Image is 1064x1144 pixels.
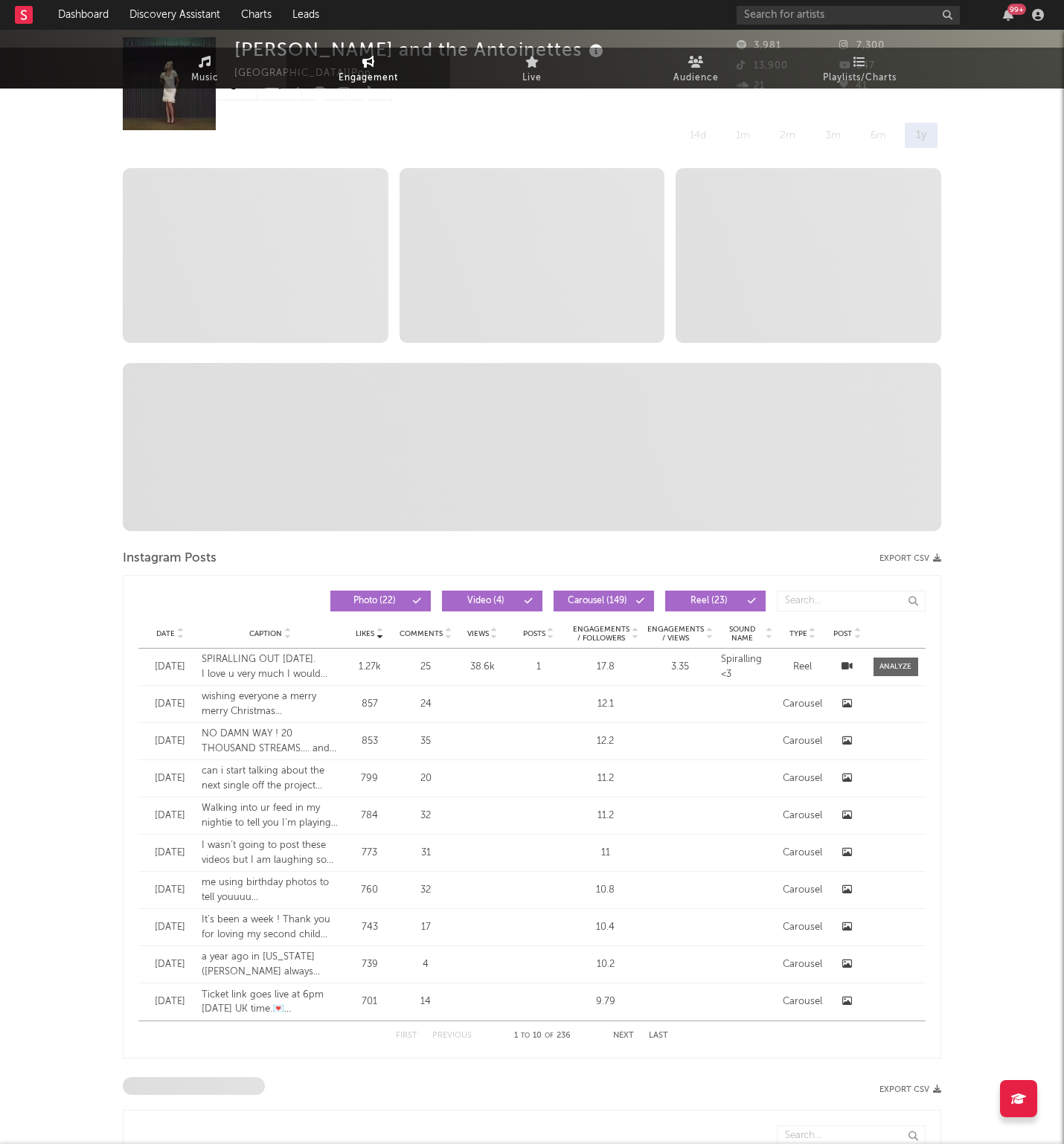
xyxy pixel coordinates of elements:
[523,629,545,638] span: Posts
[572,846,639,861] div: 11
[146,994,194,1009] div: [DATE]
[442,591,542,611] button: Video(4)
[202,690,339,719] div: wishing everyone a merry merry Christmas (everyone but my ex) 💋💋💋
[400,734,452,749] div: 35
[406,86,432,105] button: Edit
[513,660,565,675] div: 1
[123,1077,265,1095] span: Top Instagram Mentions
[202,913,339,942] div: It’s been a week ! Thank you for loving my second child nearly as much as I love you <3
[202,764,339,793] div: can i start talking about the next single off the project now?
[839,41,885,51] span: 7,300
[347,771,393,786] div: 799
[789,629,807,638] span: Type
[330,591,431,611] button: Photo(22)
[340,597,408,605] span: Photo ( 22 )
[572,625,630,643] span: Engagements / Followers
[781,846,825,861] div: Carousel
[347,660,393,675] div: 1.27k
[545,1032,554,1039] span: of
[572,660,639,675] div: 17.8
[467,629,489,638] span: Views
[522,69,542,87] span: Live
[396,1032,417,1040] button: First
[737,6,960,25] input: Search for artists
[879,554,941,563] button: Export CSV
[286,48,450,89] a: Engagement
[572,994,639,1009] div: 9.79
[459,660,505,675] div: 38.6k
[202,652,339,681] div: SPIRALLING OUT [DATE]. I love u very much I would build u a palace like [GEOGRAPHIC_DATA] if I co...
[400,660,452,675] div: 25
[647,660,714,675] div: 3.35
[400,846,452,861] div: 31
[777,591,926,611] input: Search...
[554,591,654,611] button: Carousel(149)
[450,48,614,89] a: Live
[123,550,217,568] span: Instagram Posts
[879,1085,941,1094] button: Export CSV
[721,625,764,643] span: Sound Name
[649,1032,668,1040] button: Last
[781,697,825,712] div: Carousel
[400,994,452,1009] div: 14
[400,771,452,786] div: 20
[665,591,766,611] button: Reel(23)
[146,734,194,749] div: [DATE]
[347,994,393,1009] div: 701
[347,697,393,712] div: 857
[202,875,339,904] div: me using birthday photos to tell youuuu ‘ [PERSON_NAME] ‘ OUT [DATE] ♟️♟️♟️ Love u thank u for be...
[202,727,339,756] div: NO DAMN WAY ! 20 THOUSAND STREAMS…. and in 24 hours 😭 I love u I love u I love u xxx thank you ne...
[146,920,194,935] div: [DATE]
[814,123,852,148] div: 3m
[521,1032,530,1039] span: to
[339,69,398,87] span: Engagement
[191,69,219,87] span: Music
[432,1032,472,1040] button: Previous
[572,883,639,898] div: 10.8
[613,1032,634,1040] button: Next
[347,809,393,823] div: 784
[347,883,393,898] div: 760
[572,809,639,823] div: 11.2
[146,883,194,898] div: [DATE]
[1007,4,1026,15] div: 99 +
[146,660,194,675] div: [DATE]
[347,957,393,972] div: 739
[146,771,194,786] div: [DATE]
[781,920,825,935] div: Carousel
[614,48,778,89] a: Audience
[781,660,825,675] div: Reel
[347,734,393,749] div: 853
[156,629,175,638] span: Date
[501,1027,583,1045] div: 1 10 236
[781,734,825,749] div: Carousel
[400,697,452,712] div: 24
[146,846,194,861] div: [DATE]
[249,629,282,638] span: Caption
[823,69,897,87] span: Playlists/Charts
[400,920,452,935] div: 17
[781,994,825,1009] div: Carousel
[725,123,761,148] div: 1m
[452,597,520,605] span: Video ( 4 )
[675,597,743,605] span: Reel ( 23 )
[234,37,607,62] div: [PERSON_NAME] and the Antoinettes
[781,771,825,786] div: Carousel
[1003,9,1013,21] button: 99+
[356,629,374,638] span: Likes
[833,629,852,638] span: Post
[679,123,717,148] div: 14d
[769,123,807,148] div: 2m
[347,920,393,935] div: 743
[572,734,639,749] div: 12.2
[572,957,639,972] div: 10.2
[647,625,705,643] span: Engagements / Views
[563,597,632,605] span: Carousel ( 149 )
[202,801,339,830] div: Walking into ur feed in my nightie to tell you I’m playing a show in fucking [GEOGRAPHIC_DATA] AT...
[781,957,825,972] div: Carousel
[737,41,781,51] span: 3,981
[400,809,452,823] div: 32
[123,48,286,89] a: Music
[146,697,194,712] div: [DATE]
[572,920,639,935] div: 10.4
